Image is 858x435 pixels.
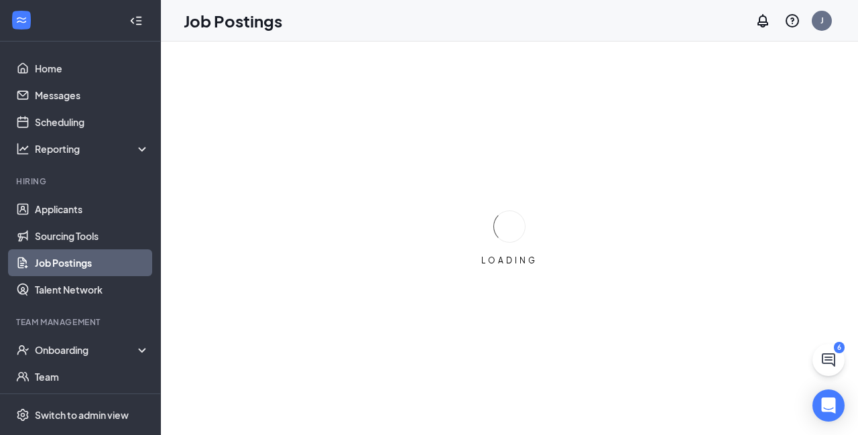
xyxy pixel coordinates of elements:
a: Scheduling [35,109,149,135]
a: Talent Network [35,276,149,303]
a: Job Postings [35,249,149,276]
div: 6 [834,342,845,353]
svg: Settings [16,408,29,422]
a: Documents [35,390,149,417]
div: Onboarding [35,343,138,357]
svg: Notifications [755,13,771,29]
div: J [820,15,824,26]
h1: Job Postings [184,9,282,32]
div: Reporting [35,142,150,156]
div: Open Intercom Messenger [812,389,845,422]
div: Switch to admin view [35,408,129,422]
svg: ChatActive [820,352,837,368]
svg: UserCheck [16,343,29,357]
a: Team [35,363,149,390]
div: Team Management [16,316,147,328]
button: ChatActive [812,344,845,376]
a: Applicants [35,196,149,223]
a: Home [35,55,149,82]
svg: QuestionInfo [784,13,800,29]
svg: Analysis [16,142,29,156]
div: LOADING [476,255,543,266]
a: Messages [35,82,149,109]
svg: Collapse [129,14,143,27]
div: Hiring [16,176,147,187]
a: Sourcing Tools [35,223,149,249]
svg: WorkstreamLogo [15,13,28,27]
